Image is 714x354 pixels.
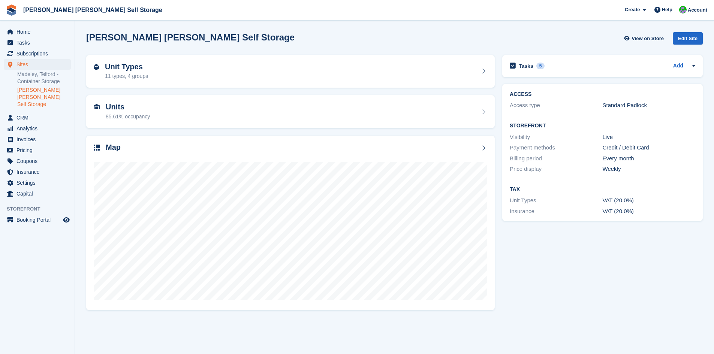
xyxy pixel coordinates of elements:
[4,167,71,177] a: menu
[603,165,695,173] div: Weekly
[16,112,61,123] span: CRM
[16,37,61,48] span: Tasks
[4,178,71,188] a: menu
[4,156,71,166] a: menu
[20,4,165,16] a: [PERSON_NAME] [PERSON_NAME] Self Storage
[16,145,61,155] span: Pricing
[6,4,17,16] img: stora-icon-8386f47178a22dfd0bd8f6a31ec36ba5ce8667c1dd55bd0f319d3a0aa187defe.svg
[62,215,71,224] a: Preview store
[94,145,100,151] img: map-icn-33ee37083ee616e46c38cad1a60f524a97daa1e2b2c8c0bc3eb3415660979fc1.svg
[4,37,71,48] a: menu
[603,133,695,142] div: Live
[4,123,71,134] a: menu
[16,188,61,199] span: Capital
[510,207,602,216] div: Insurance
[4,215,71,225] a: menu
[4,134,71,145] a: menu
[603,196,695,205] div: VAT (20.0%)
[106,113,150,121] div: 85.61% occupancy
[86,95,495,128] a: Units 85.61% occupancy
[603,207,695,216] div: VAT (20.0%)
[510,91,695,97] h2: ACCESS
[17,71,71,85] a: Madeley, Telford - Container Storage
[106,103,150,111] h2: Units
[510,133,602,142] div: Visibility
[94,64,99,70] img: unit-type-icn-2b2737a686de81e16bb02015468b77c625bbabd49415b5ef34ead5e3b44a266d.svg
[623,32,667,45] a: View on Store
[688,6,707,14] span: Account
[625,6,640,13] span: Create
[510,123,695,129] h2: Storefront
[673,32,703,48] a: Edit Site
[16,59,61,70] span: Sites
[16,27,61,37] span: Home
[510,196,602,205] div: Unit Types
[17,87,71,108] a: [PERSON_NAME] [PERSON_NAME] Self Storage
[679,6,687,13] img: Tom Spickernell
[4,145,71,155] a: menu
[673,32,703,45] div: Edit Site
[673,62,683,70] a: Add
[603,143,695,152] div: Credit / Debit Card
[16,156,61,166] span: Coupons
[519,63,533,69] h2: Tasks
[86,32,295,42] h2: [PERSON_NAME] [PERSON_NAME] Self Storage
[510,101,602,110] div: Access type
[86,136,495,311] a: Map
[4,188,71,199] a: menu
[16,134,61,145] span: Invoices
[510,143,602,152] div: Payment methods
[86,55,495,88] a: Unit Types 11 types, 4 groups
[16,48,61,59] span: Subscriptions
[603,101,695,110] div: Standard Padlock
[4,112,71,123] a: menu
[510,165,602,173] div: Price display
[94,104,100,109] img: unit-icn-7be61d7bf1b0ce9d3e12c5938cc71ed9869f7b940bace4675aadf7bd6d80202e.svg
[16,178,61,188] span: Settings
[603,154,695,163] div: Every month
[510,187,695,193] h2: Tax
[16,215,61,225] span: Booking Portal
[536,63,545,69] div: 5
[105,72,148,80] div: 11 types, 4 groups
[632,35,664,42] span: View on Store
[4,27,71,37] a: menu
[105,63,148,71] h2: Unit Types
[7,205,75,213] span: Storefront
[106,143,121,152] h2: Map
[4,48,71,59] a: menu
[662,6,672,13] span: Help
[16,167,61,177] span: Insurance
[16,123,61,134] span: Analytics
[4,59,71,70] a: menu
[510,154,602,163] div: Billing period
